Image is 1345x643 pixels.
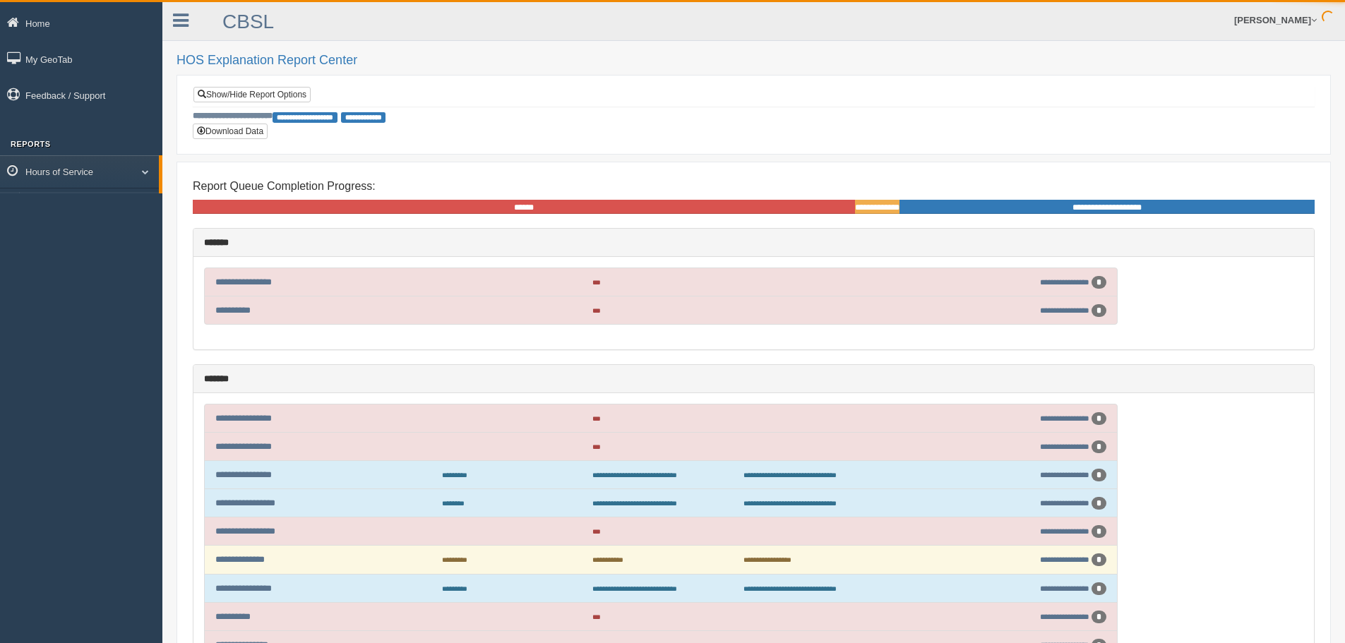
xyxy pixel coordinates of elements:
h2: HOS Explanation Report Center [177,54,1331,68]
h4: Report Queue Completion Progress: [193,180,1315,193]
a: HOS Explanation Reports [25,192,159,217]
button: Download Data [193,124,268,139]
a: CBSL [222,11,274,32]
a: Show/Hide Report Options [193,87,311,102]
